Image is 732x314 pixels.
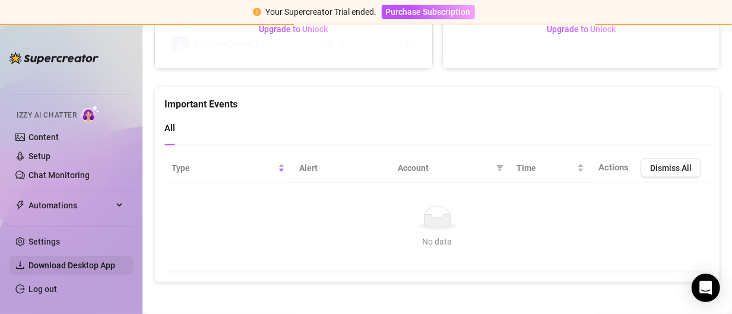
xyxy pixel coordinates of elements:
[164,123,175,134] span: All
[17,110,77,121] span: Izzy AI Chatter
[28,170,90,180] a: Chat Monitoring
[537,20,625,39] button: Upgrade to Unlock
[172,161,275,175] span: Type
[494,159,506,177] span: filter
[692,274,720,302] div: Open Intercom Messenger
[509,154,591,183] th: Time
[176,235,698,248] div: No data
[81,105,100,122] img: AI Chatter
[15,261,25,270] span: download
[28,220,113,239] span: Chat Copilot
[382,7,475,17] a: Purchase Subscription
[28,261,115,270] span: Download Desktop App
[15,201,25,210] span: thunderbolt
[164,87,710,112] div: Important Events
[292,154,391,183] th: Alert
[516,161,575,175] span: Time
[164,154,292,183] th: Type
[249,20,337,39] button: Upgrade to Unlock
[496,164,503,172] span: filter
[398,161,492,175] span: Account
[641,158,701,177] button: Dismiss All
[259,24,328,34] span: Upgrade to Unlock
[386,7,471,17] span: Purchase Subscription
[28,196,113,215] span: Automations
[28,151,50,161] a: Setup
[9,52,99,64] img: logo-BBDzfeDw.svg
[382,5,475,19] button: Purchase Subscription
[547,24,616,34] span: Upgrade to Unlock
[28,237,60,246] a: Settings
[598,162,629,173] span: Actions
[650,163,692,173] span: Dismiss All
[266,7,377,17] span: Your Supercreator Trial ended.
[28,132,59,142] a: Content
[28,284,57,294] a: Log out
[253,8,261,16] span: exclamation-circle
